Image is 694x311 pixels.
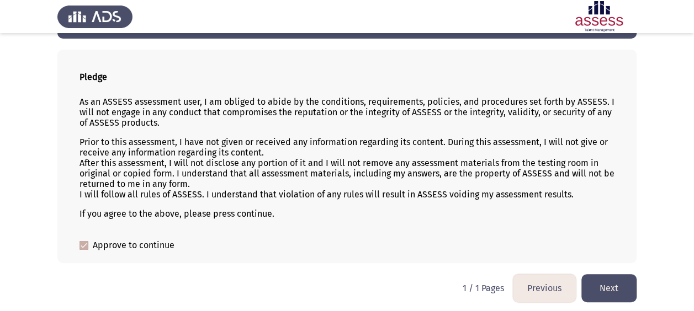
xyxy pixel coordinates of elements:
[93,239,174,252] span: Approve to continue
[513,274,576,302] button: load previous page
[80,72,107,82] b: Pledge
[463,283,504,293] p: 1 / 1 Pages
[581,274,637,302] button: load next page
[80,137,614,200] p: Prior to this assessment, I have not given or received any information regarding its content. Dur...
[80,208,614,219] p: If you agree to the above, please press continue.
[80,96,614,128] p: As an ASSESS assessment user, I am obliged to abide by the conditions, requirements, policies, an...
[561,1,637,32] img: Assessment logo of ASSESS English Language Assessment (3 Module) (Ba - IB)
[57,1,133,32] img: Assess Talent Management logo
